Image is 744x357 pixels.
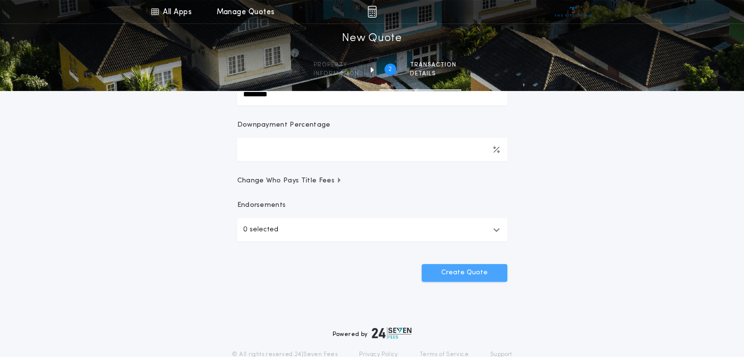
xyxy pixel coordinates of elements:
[243,224,278,236] p: 0 selected
[342,31,402,46] h1: New Quote
[237,82,507,106] input: New Loan Amount
[410,70,456,78] span: details
[237,176,342,186] span: Change Who Pays Title Fees
[314,61,359,69] span: Property
[372,327,412,339] img: logo
[422,264,507,282] button: Create Quote
[237,218,507,242] button: 0 selected
[555,7,591,17] img: vs-icon
[237,120,331,130] p: Downpayment Percentage
[367,6,377,18] img: img
[237,176,507,186] button: Change Who Pays Title Fees
[410,61,456,69] span: Transaction
[333,327,412,339] div: Powered by
[237,138,507,161] input: Downpayment Percentage
[388,66,392,73] h2: 2
[237,201,507,210] p: Endorsements
[314,70,359,78] span: information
